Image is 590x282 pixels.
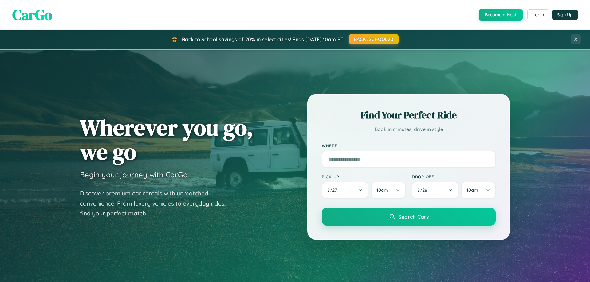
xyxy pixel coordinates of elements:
h3: Begin your journey with CarGo [80,170,188,179]
button: Sign Up [552,10,578,20]
h2: Find Your Perfect Ride [322,108,496,122]
button: 10am [371,182,406,199]
button: 8/28 [412,182,458,199]
button: 8/27 [322,182,368,199]
label: Drop-off [412,174,496,179]
p: Discover premium car rentals with unmatched convenience. From luxury vehicles to everyday rides, ... [80,188,234,218]
span: Back to School savings of 20% in select cities! Ends [DATE] 10am PT. [182,36,344,42]
button: Login [527,9,549,20]
button: Search Cars [322,208,496,226]
p: Book in minutes, drive in style [322,125,496,134]
span: Search Cars [398,213,429,220]
span: CarGo [12,5,52,25]
button: BACK2SCHOOL20 [349,34,399,44]
label: Pick-up [322,174,406,179]
button: 10am [461,182,496,199]
span: 8 / 28 [417,187,430,193]
h1: Wherever you go, we go [80,115,253,164]
span: 10am [376,187,388,193]
span: 8 / 27 [327,187,340,193]
span: 10am [466,187,478,193]
label: Where [322,143,496,148]
button: Become a Host [479,9,523,21]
